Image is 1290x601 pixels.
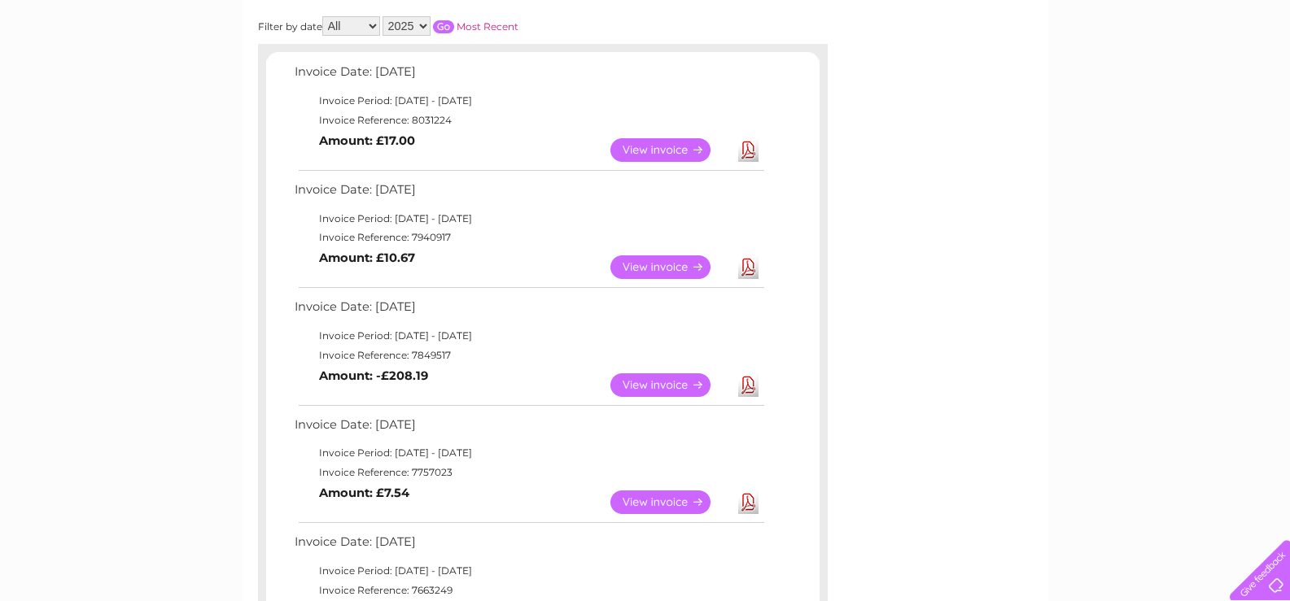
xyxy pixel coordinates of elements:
[291,346,767,365] td: Invoice Reference: 7849517
[291,581,767,600] td: Invoice Reference: 7663249
[738,373,759,397] a: Download
[738,490,759,514] a: Download
[291,561,767,581] td: Invoice Period: [DATE] - [DATE]
[1090,69,1139,81] a: Telecoms
[738,138,759,162] a: Download
[291,414,767,444] td: Invoice Date: [DATE]
[1182,69,1222,81] a: Contact
[610,490,730,514] a: View
[291,228,767,247] td: Invoice Reference: 7940917
[610,373,730,397] a: View
[610,138,730,162] a: View
[738,255,759,279] a: Download
[319,250,415,265] b: Amount: £10.67
[258,16,685,36] div: Filter by date
[261,9,1030,79] div: Clear Business is a trading name of Verastar Limited (registered in [GEOGRAPHIC_DATA] No. 3667643...
[983,8,1095,28] a: 0333 014 3131
[457,20,518,33] a: Most Recent
[45,42,128,92] img: logo.png
[319,133,415,148] b: Amount: £17.00
[291,209,767,229] td: Invoice Period: [DATE] - [DATE]
[291,296,767,326] td: Invoice Date: [DATE]
[291,443,767,463] td: Invoice Period: [DATE] - [DATE]
[1004,69,1034,81] a: Water
[291,91,767,111] td: Invoice Period: [DATE] - [DATE]
[291,111,767,130] td: Invoice Reference: 8031224
[291,463,767,482] td: Invoice Reference: 7757023
[1148,69,1172,81] a: Blog
[319,368,428,383] b: Amount: -£208.19
[291,61,767,91] td: Invoice Date: [DATE]
[1044,69,1080,81] a: Energy
[319,486,409,500] b: Amount: £7.54
[1236,69,1275,81] a: Log out
[291,179,767,209] td: Invoice Date: [DATE]
[610,255,730,279] a: View
[291,326,767,346] td: Invoice Period: [DATE] - [DATE]
[291,531,767,561] td: Invoice Date: [DATE]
